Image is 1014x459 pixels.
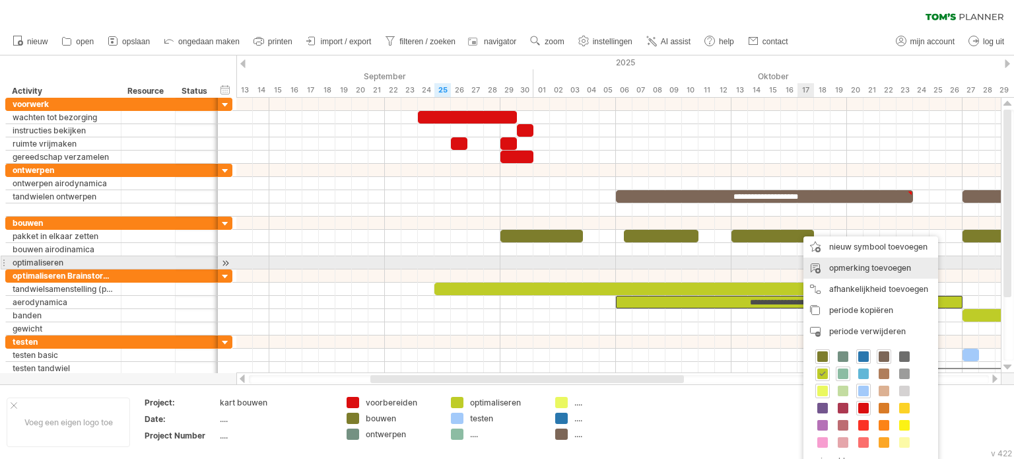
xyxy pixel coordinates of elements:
[913,83,929,97] div: vrijdag, 24 Oktober 2025
[466,33,520,50] a: navigator
[145,397,217,408] div: Project:
[963,83,979,97] div: maandag, 27 Oktober 2025
[220,413,331,425] div: ....
[13,98,114,110] div: voorwerk
[731,83,748,97] div: maandag, 13 Oktober 2025
[484,83,500,97] div: zondag, 28 September 2025
[965,33,1008,50] a: log uit
[797,83,814,97] div: vrijdag, 17 Oktober 2025
[863,83,880,97] div: dinsdag, 21 Oktober 2025
[182,85,211,98] div: Status
[253,83,269,97] div: zondag, 14 September 2025
[574,413,646,424] div: ....
[319,83,335,97] div: donderdag, 18 September 2025
[13,296,114,308] div: aerodynamica
[893,33,959,50] a: mijn account
[335,83,352,97] div: vrijdag, 19 September 2025
[250,33,296,50] a: printen
[814,83,830,97] div: zaterdag, 18 Oktober 2025
[13,309,114,322] div: banden
[268,37,292,46] span: printen
[500,83,517,97] div: maandag, 29 September 2025
[574,397,646,408] div: ....
[764,83,781,97] div: woensdag, 15 Oktober 2025
[13,230,114,242] div: pakket in elkaar zetten
[649,83,665,97] div: woensdag, 8 Oktober 2025
[13,124,114,137] div: instructies bekijken
[302,83,319,97] div: woensdag, 17 September 2025
[160,33,244,50] a: ongedaan maken
[13,151,114,163] div: gereedschap verzamelen
[781,83,797,97] div: donderdag, 16 Oktober 2025
[762,37,788,46] span: contact
[13,243,114,256] div: bouwen airodinamica
[13,349,114,361] div: testen basic
[220,430,331,441] div: ....
[451,83,467,97] div: vrijdag, 26 September 2025
[566,83,583,97] div: vrijdag, 3 Oktober 2025
[996,83,1012,97] div: woensdag, 29 Oktober 2025
[434,83,451,97] div: donderdag, 25 September 2025
[527,33,568,50] a: zoom
[484,37,516,46] span: navigator
[13,269,114,282] div: optimaliseren Brainstormen
[382,33,459,50] a: filteren / zoeken
[698,83,715,97] div: zaterdag, 11 Oktober 2025
[104,33,154,50] a: opslaan
[7,398,130,447] div: Voeg een eigen logo toe
[366,397,438,408] div: voorbereiden
[574,429,646,440] div: ....
[467,83,484,97] div: zaterdag, 27 September 2025
[418,83,434,97] div: woensdag, 24 September 2025
[9,33,51,50] a: nieuw
[682,83,698,97] div: vrijdag, 10 Oktober 2025
[643,33,694,50] a: AI assist
[616,83,632,97] div: maandag, 6 Oktober 2025
[517,83,533,97] div: dinsdag, 30 September 2025
[910,37,955,46] span: mijn account
[665,83,682,97] div: donderdag, 9 Oktober 2025
[470,429,542,440] div: ....
[470,397,542,408] div: optimaliseren
[661,37,691,46] span: AI assist
[27,37,48,46] span: nieuw
[979,83,996,97] div: dinsdag, 28 Oktober 2025
[599,83,616,97] div: zondag, 5 Oktober 2025
[127,85,168,98] div: Resource
[236,83,253,97] div: zaterdag, 13 September 2025
[13,190,114,203] div: tandwielen ontwerpen
[13,283,114,295] div: tandwielsamenstelling (pws)
[321,37,372,46] span: import / export
[830,83,847,97] div: zondag, 19 Oktober 2025
[13,111,114,124] div: wachten tot bezorging
[13,335,114,348] div: testen
[880,83,896,97] div: woensdag, 22 Oktober 2025
[632,83,649,97] div: dinsdag, 7 Oktober 2025
[76,37,94,46] span: open
[983,37,1004,46] span: log uit
[545,37,564,46] span: zoom
[593,37,632,46] span: instellingen
[13,137,114,150] div: ruimte vrijmaken
[13,256,114,269] div: optimaliseren
[219,256,232,270] div: scroll naar activiteit
[352,83,368,97] div: zaterdag, 20 September 2025
[13,164,114,176] div: ontwerpen
[13,217,114,229] div: bouwen
[366,429,438,440] div: ontwerpen
[715,83,731,97] div: zondag, 12 Oktober 2025
[803,258,938,279] div: opmerking toevoegen
[269,83,286,97] div: maandag, 15 September 2025
[58,33,98,50] a: open
[145,413,217,425] div: Date:
[847,83,863,97] div: maandag, 20 Oktober 2025
[12,85,114,98] div: Activity
[991,448,1012,458] div: v 422
[829,305,893,315] span: periode kopiëren
[13,362,114,374] div: testen tandwiel
[896,83,913,97] div: donderdag, 23 Oktober 2025
[701,33,738,50] a: help
[745,33,792,50] a: contact
[929,83,946,97] div: zaterdag, 25 Oktober 2025
[583,83,599,97] div: zaterdag, 4 Oktober 2025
